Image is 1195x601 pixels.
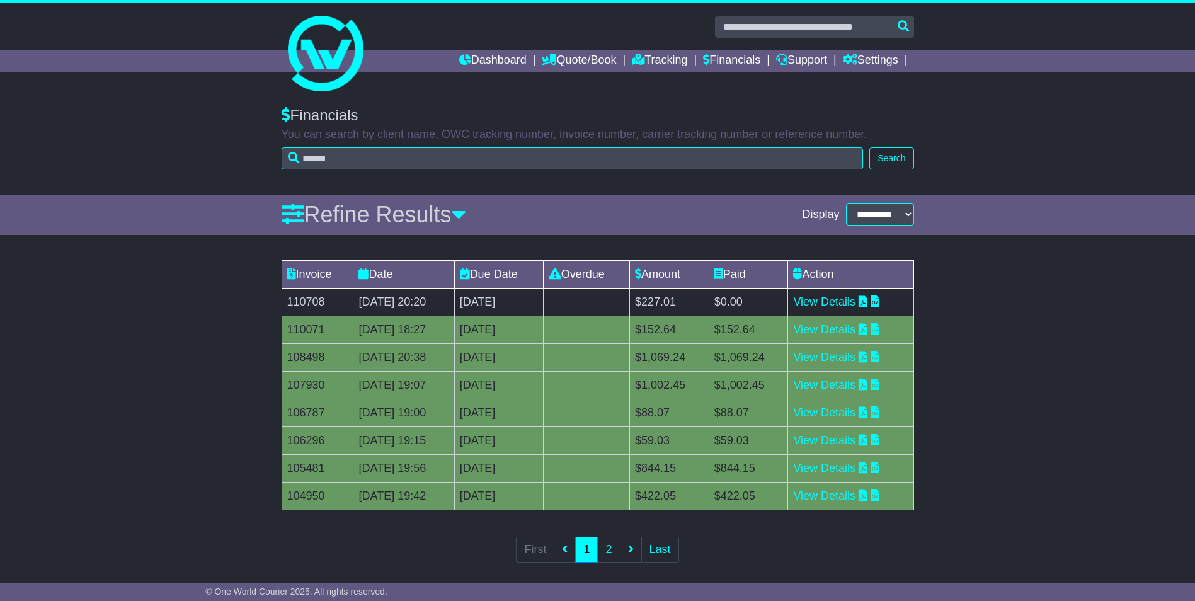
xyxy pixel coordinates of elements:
span: © One World Courier 2025. All rights reserved. [205,587,387,597]
td: [DATE] [454,482,543,510]
a: Refine Results [282,202,466,227]
td: $422.05 [630,482,709,510]
a: Quote/Book [542,50,616,72]
td: Overdue [543,260,629,288]
td: [DATE] 19:42 [353,482,454,510]
td: $59.03 [630,426,709,454]
td: 106296 [282,426,353,454]
td: [DATE] 19:07 [353,371,454,399]
a: View Details [793,489,855,502]
td: $1,002.45 [709,371,788,399]
td: [DATE] 18:27 [353,316,454,343]
div: Financials [282,106,914,125]
td: 105481 [282,454,353,482]
td: [DATE] [454,426,543,454]
a: Tracking [632,50,687,72]
a: View Details [793,406,855,419]
td: $1,069.24 [630,343,709,371]
td: [DATE] [454,399,543,426]
td: Due Date [454,260,543,288]
td: 106787 [282,399,353,426]
td: $59.03 [709,426,788,454]
a: View Details [793,295,855,308]
td: [DATE] 19:15 [353,426,454,454]
a: Last [641,537,679,563]
td: [DATE] 19:00 [353,399,454,426]
td: $88.07 [709,399,788,426]
a: Support [776,50,827,72]
td: [DATE] [454,454,543,482]
td: [DATE] [454,343,543,371]
td: Amount [630,260,709,288]
td: [DATE] [454,316,543,343]
a: 1 [575,537,598,563]
td: Paid [709,260,788,288]
a: Financials [703,50,760,72]
td: $1,002.45 [630,371,709,399]
a: Settings [843,50,898,72]
td: $1,069.24 [709,343,788,371]
a: View Details [793,323,855,336]
a: View Details [793,462,855,474]
a: Dashboard [459,50,527,72]
td: Action [788,260,913,288]
td: $152.64 [709,316,788,343]
a: View Details [793,351,855,363]
td: [DATE] 20:20 [353,288,454,316]
a: View Details [793,379,855,391]
td: $227.01 [630,288,709,316]
td: 107930 [282,371,353,399]
td: 104950 [282,482,353,510]
p: You can search by client name, OWC tracking number, invoice number, carrier tracking number or re... [282,128,914,142]
td: $0.00 [709,288,788,316]
td: [DATE] [454,288,543,316]
td: 110071 [282,316,353,343]
td: $152.64 [630,316,709,343]
td: 108498 [282,343,353,371]
td: [DATE] 20:38 [353,343,454,371]
td: 110708 [282,288,353,316]
td: [DATE] 19:56 [353,454,454,482]
td: Date [353,260,454,288]
a: View Details [793,434,855,447]
td: [DATE] [454,371,543,399]
a: 2 [597,537,620,563]
button: Search [869,147,913,169]
td: $422.05 [709,482,788,510]
span: Display [802,208,839,222]
td: Invoice [282,260,353,288]
td: $844.15 [630,454,709,482]
td: $88.07 [630,399,709,426]
td: $844.15 [709,454,788,482]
